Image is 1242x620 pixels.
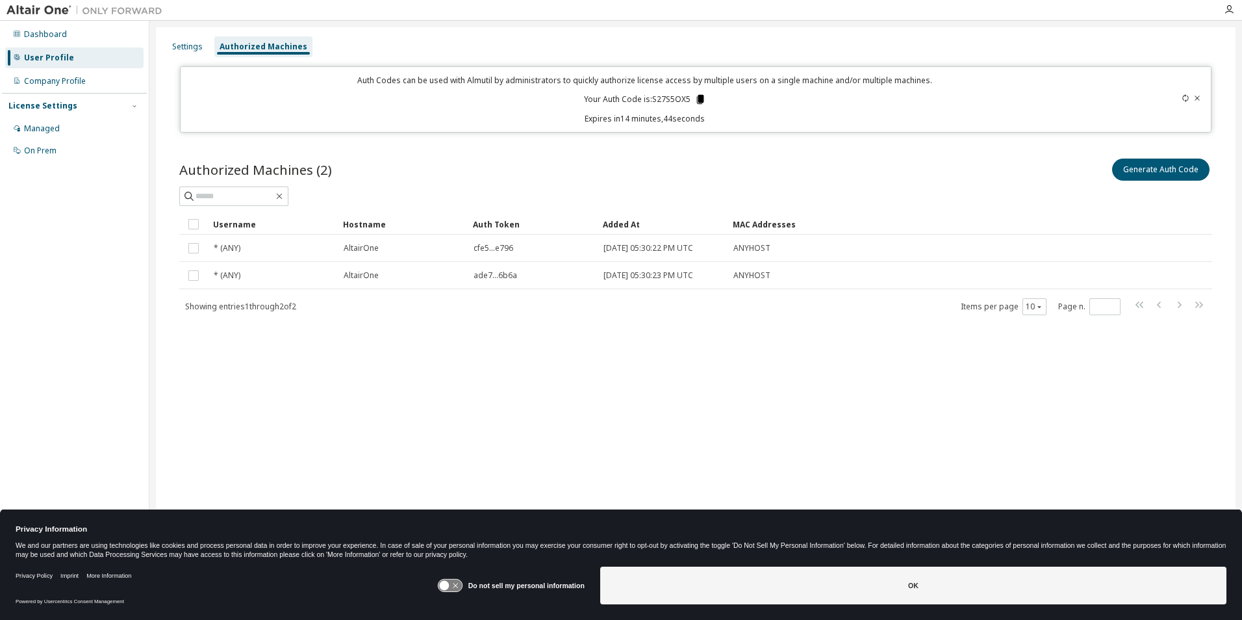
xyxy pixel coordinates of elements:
[214,243,240,253] span: * (ANY)
[961,298,1046,315] span: Items per page
[603,243,693,253] span: [DATE] 05:30:22 PM UTC
[8,101,77,111] div: License Settings
[24,146,57,156] div: On Prem
[213,214,333,235] div: Username
[733,214,1076,235] div: MAC Addresses
[24,76,86,86] div: Company Profile
[24,29,67,40] div: Dashboard
[474,243,513,253] span: cfe5...e796
[584,94,706,105] p: Your Auth Code is: S27S5OX5
[1112,159,1210,181] button: Generate Auth Code
[185,301,296,312] span: Showing entries 1 through 2 of 2
[220,42,307,52] div: Authorized Machines
[6,4,169,17] img: Altair One
[474,270,517,281] span: ade7...6b6a
[188,113,1102,124] p: Expires in 14 minutes, 44 seconds
[24,53,74,63] div: User Profile
[1026,302,1043,312] button: 10
[473,214,592,235] div: Auth Token
[733,243,770,253] span: ANYHOST
[603,214,722,235] div: Added At
[343,214,463,235] div: Hostname
[188,75,1102,86] p: Auth Codes can be used with Almutil by administrators to quickly authorize license access by mult...
[214,270,240,281] span: * (ANY)
[344,243,379,253] span: AltairOne
[344,270,379,281] span: AltairOne
[733,270,770,281] span: ANYHOST
[179,161,332,179] span: Authorized Machines (2)
[603,270,693,281] span: [DATE] 05:30:23 PM UTC
[172,42,203,52] div: Settings
[1058,298,1121,315] span: Page n.
[24,123,60,134] div: Managed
